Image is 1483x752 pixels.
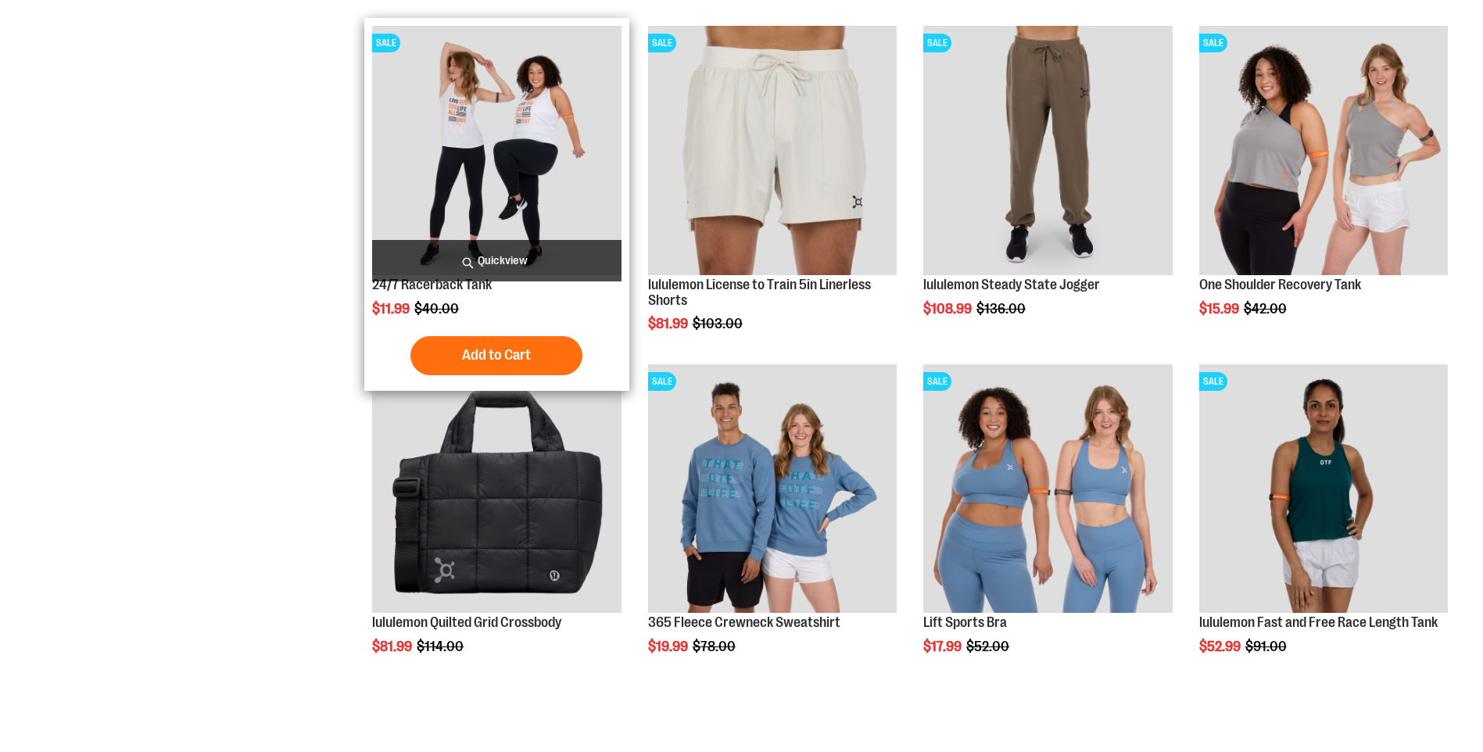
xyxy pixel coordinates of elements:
span: $114.00 [417,639,466,654]
span: SALE [1199,34,1227,52]
a: Main view of One Shoulder Recovery TankSALE [1199,26,1448,277]
img: Main view of 2024 August lululemon Fast and Free Race Length Tank [1199,364,1448,613]
span: $136.00 [976,301,1028,317]
a: lululemon License to Train 5in Linerless ShortsSALE [648,26,897,277]
a: 24/7 Racerback Tank [372,277,492,292]
span: SALE [923,372,951,391]
span: $52.99 [1199,639,1243,654]
div: product [364,18,629,390]
span: $81.99 [372,639,414,654]
img: 24/7 Racerback Tank [372,26,621,274]
div: product [640,356,904,694]
span: $103.00 [693,316,745,331]
div: product [364,356,629,694]
a: Main view of 2024 August lululemon Fast and Free Race Length TankSALE [1199,364,1448,615]
a: Main of 2024 Covention Lift Sports BraSALE [923,364,1172,615]
a: 24/7 Racerback TankSALE [372,26,621,277]
a: lululemon Quilted Grid CrossbodySALE [372,364,621,615]
a: Quickview [372,240,621,281]
img: Main of 2024 Covention Lift Sports Bra [923,364,1172,613]
span: $11.99 [372,301,412,317]
span: $108.99 [923,301,974,317]
div: product [640,18,904,371]
div: product [1191,18,1456,356]
a: lululemon Steady State JoggerSALE [923,26,1172,277]
span: $78.00 [693,639,738,654]
span: $19.99 [648,639,690,654]
a: lululemon Quilted Grid Crossbody [372,614,561,630]
span: $91.00 [1245,639,1289,654]
a: Lift Sports Bra [923,614,1007,630]
span: SALE [648,34,676,52]
span: Add to Cart [462,346,531,363]
span: SALE [372,34,400,52]
div: product [915,18,1180,356]
img: 365 Fleece Crewneck Sweatshirt [648,364,897,613]
div: product [1191,356,1456,694]
span: SALE [1199,372,1227,391]
span: $15.99 [1199,301,1241,317]
div: product [915,356,1180,694]
a: lululemon Steady State Jogger [923,277,1100,292]
a: lululemon License to Train 5in Linerless Shorts [648,277,871,308]
span: $81.99 [648,316,690,331]
span: $52.00 [966,639,1012,654]
img: Main view of One Shoulder Recovery Tank [1199,26,1448,274]
button: Add to Cart [410,336,582,375]
a: One Shoulder Recovery Tank [1199,277,1361,292]
span: SALE [648,372,676,391]
span: $42.00 [1244,301,1289,317]
span: $40.00 [414,301,461,317]
img: lululemon Quilted Grid Crossbody [372,364,621,613]
img: lululemon Steady State Jogger [923,26,1172,274]
span: SALE [923,34,951,52]
a: 365 Fleece Crewneck Sweatshirt [648,614,840,630]
a: 365 Fleece Crewneck SweatshirtSALE [648,364,897,615]
span: $17.99 [923,639,964,654]
img: lululemon License to Train 5in Linerless Shorts [648,26,897,274]
a: lululemon Fast and Free Race Length Tank [1199,614,1438,630]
